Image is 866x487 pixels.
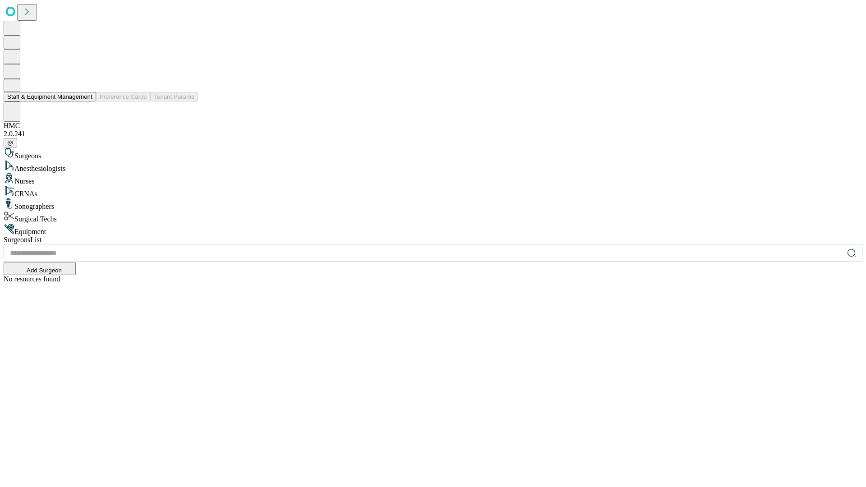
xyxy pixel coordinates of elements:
[4,262,76,275] button: Add Surgeon
[7,139,14,146] span: @
[4,160,862,173] div: Anesthesiologists
[4,138,17,147] button: @
[4,236,862,244] div: Surgeons List
[4,92,96,101] button: Staff & Equipment Management
[4,223,862,236] div: Equipment
[4,147,862,160] div: Surgeons
[4,211,862,223] div: Surgical Techs
[4,130,862,138] div: 2.0.241
[4,185,862,198] div: CRNAs
[150,92,198,101] button: Tenant Params
[96,92,150,101] button: Preference Cards
[4,275,862,283] div: No resources found
[4,173,862,185] div: Nurses
[4,122,862,130] div: HMC
[27,267,62,274] span: Add Surgeon
[4,198,862,211] div: Sonographers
